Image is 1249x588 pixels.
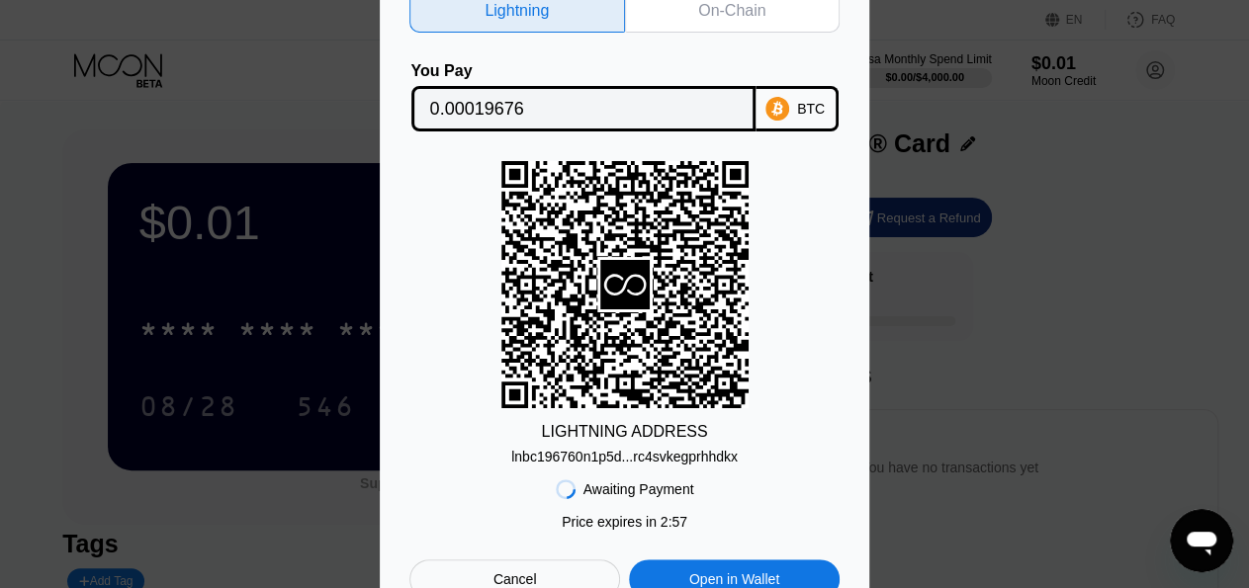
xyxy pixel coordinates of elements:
div: Open in Wallet [689,570,779,588]
div: On-Chain [698,1,765,21]
div: Cancel [493,570,537,588]
div: BTC [797,101,825,117]
div: You Pay [411,62,756,80]
div: Price expires in [562,514,687,530]
div: LIGHTNING ADDRESS [541,423,707,441]
div: Lightning [485,1,549,21]
div: lnbc196760n1p5d...rc4svkegprhhdkx [511,449,738,464]
div: You PayBTC [409,62,840,131]
div: Awaiting Payment [583,481,694,497]
span: 2 : 57 [661,514,687,530]
div: lnbc196760n1p5d...rc4svkegprhhdkx [511,441,738,464]
iframe: Button to launch messaging window [1170,509,1233,572]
